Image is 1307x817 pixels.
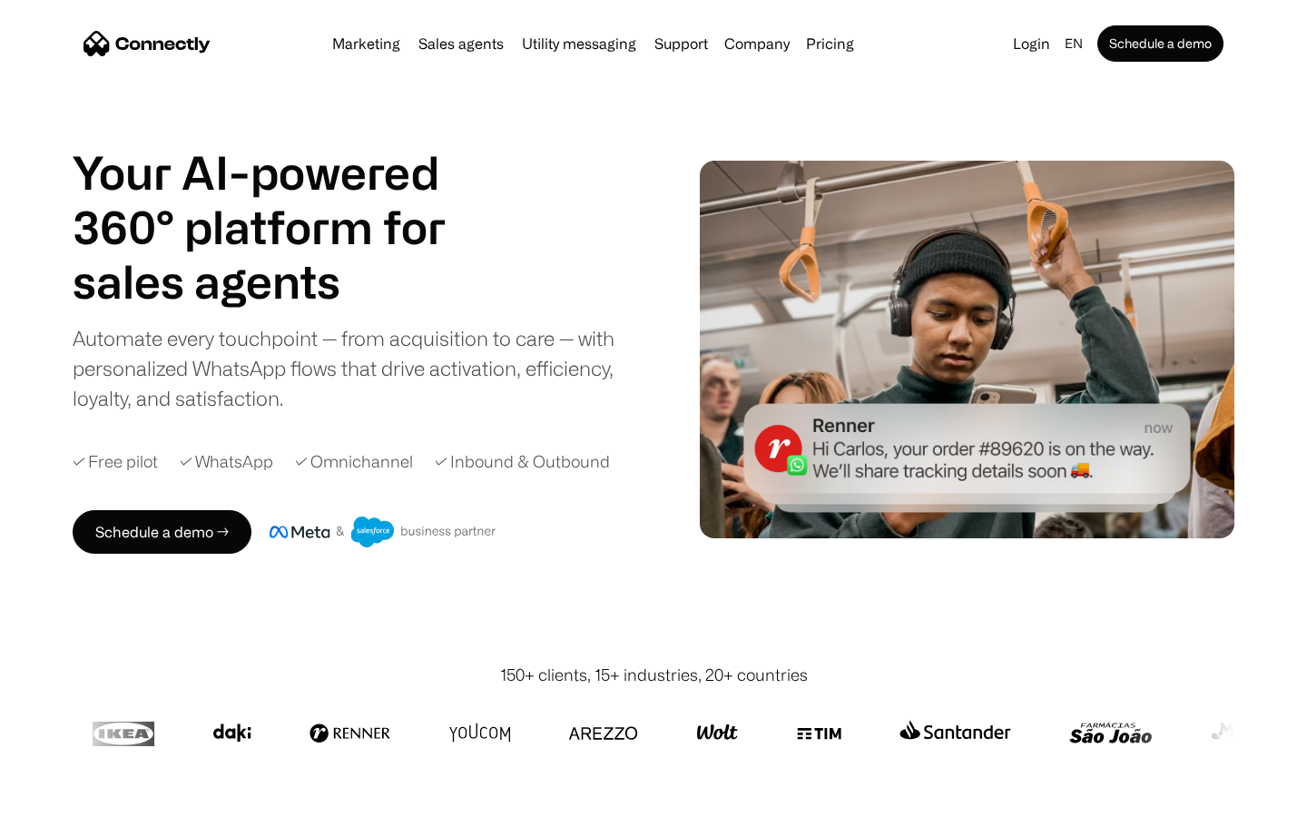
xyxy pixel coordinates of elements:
[73,254,490,309] h1: sales agents
[73,145,490,254] h1: Your AI-powered 360° platform for
[73,254,490,309] div: 1 of 4
[73,449,158,474] div: ✓ Free pilot
[36,785,109,811] ul: Language list
[719,31,795,56] div: Company
[1065,31,1083,56] div: en
[180,449,273,474] div: ✓ WhatsApp
[270,517,496,547] img: Meta and Salesforce business partner badge.
[515,36,644,51] a: Utility messaging
[73,510,251,554] a: Schedule a demo →
[1006,31,1057,56] a: Login
[1057,31,1094,56] div: en
[325,36,408,51] a: Marketing
[500,663,808,687] div: 150+ clients, 15+ industries, 20+ countries
[411,36,511,51] a: Sales agents
[295,449,413,474] div: ✓ Omnichannel
[73,323,644,413] div: Automate every touchpoint — from acquisition to care — with personalized WhatsApp flows that driv...
[799,36,861,51] a: Pricing
[435,449,610,474] div: ✓ Inbound & Outbound
[647,36,715,51] a: Support
[724,31,790,56] div: Company
[73,254,490,309] div: carousel
[1097,25,1223,62] a: Schedule a demo
[18,783,109,811] aside: Language selected: English
[84,30,211,57] a: home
